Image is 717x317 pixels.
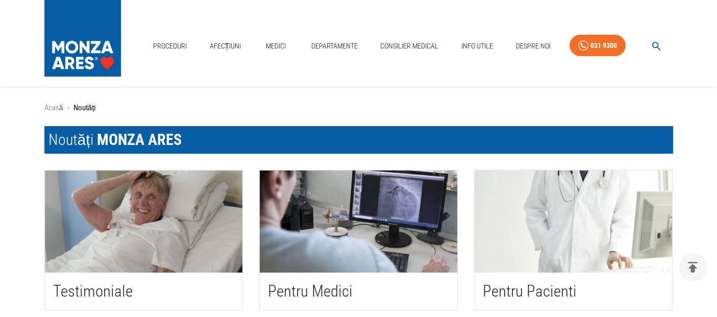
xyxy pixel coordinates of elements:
[512,36,555,57] a: Despre Noi
[590,39,617,52] div: 031 9300
[206,36,245,57] a: Afecțiuni
[260,170,457,310] button: Pentru Medici
[44,102,673,114] nav: breadcrumb
[67,102,69,114] li: ›
[307,36,362,57] a: Departamente
[376,36,442,57] a: Consilier Medical
[260,36,292,57] a: Medici
[260,170,457,273] img: Pentru Medici
[570,35,626,57] a: 031 9300
[53,281,234,302] h2: Testimoniale
[268,281,449,302] h2: Pentru Medici
[475,170,672,310] button: Pentru Pacienti
[45,170,242,310] button: Testimoniale
[457,36,497,57] a: Info Utile
[97,131,182,149] span: MONZA ARES
[44,126,673,154] h1: Noutăți
[475,170,672,273] img: Pentru Pacienti
[45,170,242,273] img: Testimoniale
[483,281,664,302] h2: Pentru Pacienti
[679,253,707,281] button: delete
[149,36,191,57] a: Proceduri
[73,102,96,114] p: Noutăți
[44,103,63,112] a: Acasă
